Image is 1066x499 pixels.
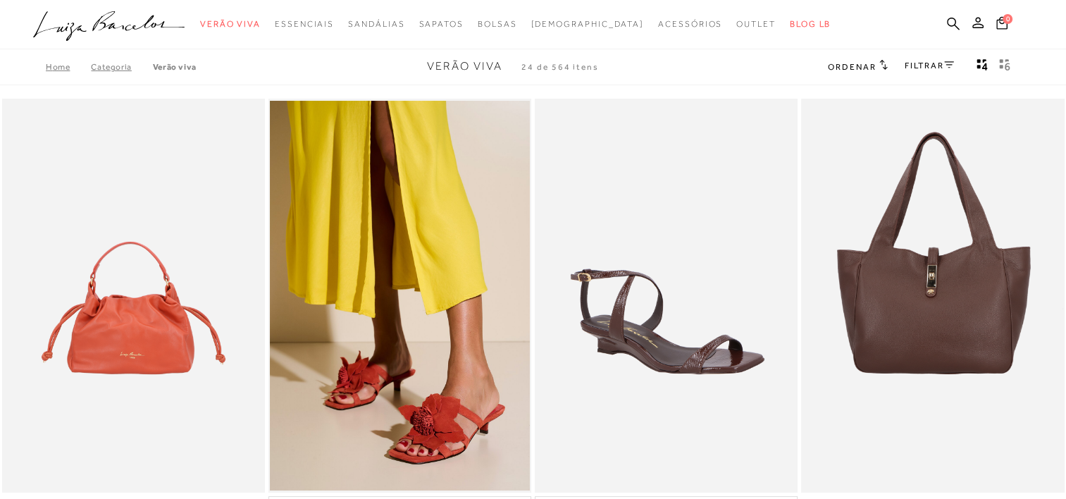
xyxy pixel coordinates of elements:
a: noSubCategoriesText [531,11,644,37]
span: Bolsas [478,19,517,29]
button: Mostrar 4 produtos por linha [972,58,992,76]
button: gridText6Desc [995,58,1015,76]
span: Outlet [736,19,776,29]
a: categoryNavScreenReaderText [736,11,776,37]
a: BLOG LB [790,11,831,37]
span: Ordenar [828,62,876,72]
a: categoryNavScreenReaderText [200,11,261,37]
a: categoryNavScreenReaderText [478,11,517,37]
span: [DEMOGRAPHIC_DATA] [531,19,644,29]
span: BLOG LB [790,19,831,29]
a: Home [46,62,91,72]
a: BOLSA EM COURO CAIENA COM ALÇA EFEITO NÓ BOLSA EM COURO CAIENA COM ALÇA EFEITO NÓ [4,101,264,491]
a: categoryNavScreenReaderText [275,11,334,37]
span: Sandálias [348,19,404,29]
img: SANDÁLIA DE CAMURÇA VERMELHO CAIENA COM FLOR APLICADA E SALTO BAIXO KITTEN HEEL [270,101,530,491]
a: categoryNavScreenReaderText [348,11,404,37]
a: BOLSA MÉDIA EM COURO CAFÉ COM FECHO DOURADO BOLSA MÉDIA EM COURO CAFÉ COM FECHO DOURADO [802,101,1062,491]
button: 0 [992,16,1012,35]
img: BOLSA MÉDIA EM COURO CAFÉ COM FECHO DOURADO [802,101,1062,491]
span: Sapatos [419,19,463,29]
a: SANDÁLIA ANABELA EM VERNIZ CAFÉ COM TIRAS SANDÁLIA ANABELA EM VERNIZ CAFÉ COM TIRAS [536,101,796,491]
span: Verão Viva [427,60,502,73]
span: Essenciais [275,19,334,29]
img: SANDÁLIA ANABELA EM VERNIZ CAFÉ COM TIRAS [536,101,796,491]
a: categoryNavScreenReaderText [658,11,722,37]
a: SANDÁLIA DE CAMURÇA VERMELHO CAIENA COM FLOR APLICADA E SALTO BAIXO KITTEN HEEL SANDÁLIA DE CAMUR... [270,101,530,491]
a: FILTRAR [905,61,954,70]
span: Acessórios [658,19,722,29]
span: 24 de 564 itens [521,62,599,72]
span: Verão Viva [200,19,261,29]
a: Categoria [91,62,152,72]
img: BOLSA EM COURO CAIENA COM ALÇA EFEITO NÓ [4,101,264,491]
a: categoryNavScreenReaderText [419,11,463,37]
span: 0 [1003,14,1012,24]
a: Verão Viva [153,62,197,72]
